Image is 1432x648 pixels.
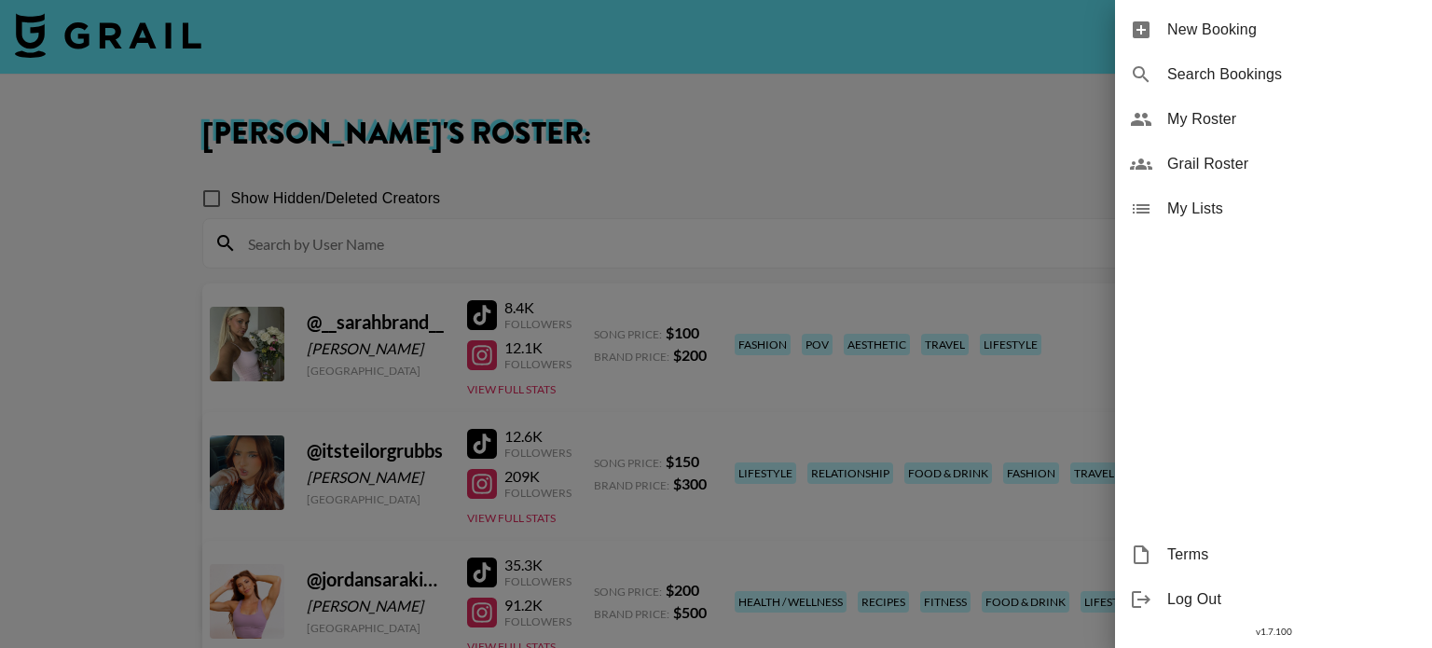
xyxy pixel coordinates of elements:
[1167,19,1417,41] span: New Booking
[1115,97,1432,142] div: My Roster
[1167,153,1417,175] span: Grail Roster
[1167,198,1417,220] span: My Lists
[1167,588,1417,611] span: Log Out
[1115,52,1432,97] div: Search Bookings
[1115,532,1432,577] div: Terms
[1115,186,1432,231] div: My Lists
[1167,63,1417,86] span: Search Bookings
[1115,7,1432,52] div: New Booking
[1115,142,1432,186] div: Grail Roster
[1115,577,1432,622] div: Log Out
[1167,108,1417,131] span: My Roster
[1167,544,1417,566] span: Terms
[1115,622,1432,641] div: v 1.7.100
